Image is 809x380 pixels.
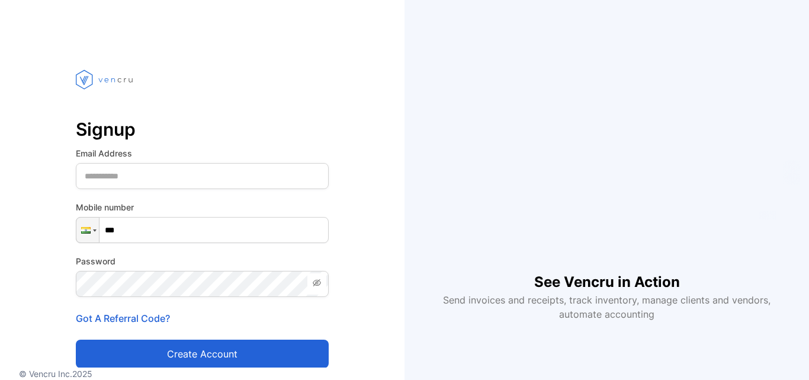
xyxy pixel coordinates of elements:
[76,311,329,325] p: Got A Referral Code?
[76,255,329,267] label: Password
[76,147,329,159] label: Email Address
[76,201,329,213] label: Mobile number
[76,47,135,111] img: vencru logo
[445,59,768,253] iframe: YouTube video player
[76,115,329,143] p: Signup
[76,218,99,242] div: India: + 91
[534,253,680,293] h1: See Vencru in Action
[76,340,329,368] button: Create account
[436,293,778,321] p: Send invoices and receipts, track inventory, manage clients and vendors, automate accounting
